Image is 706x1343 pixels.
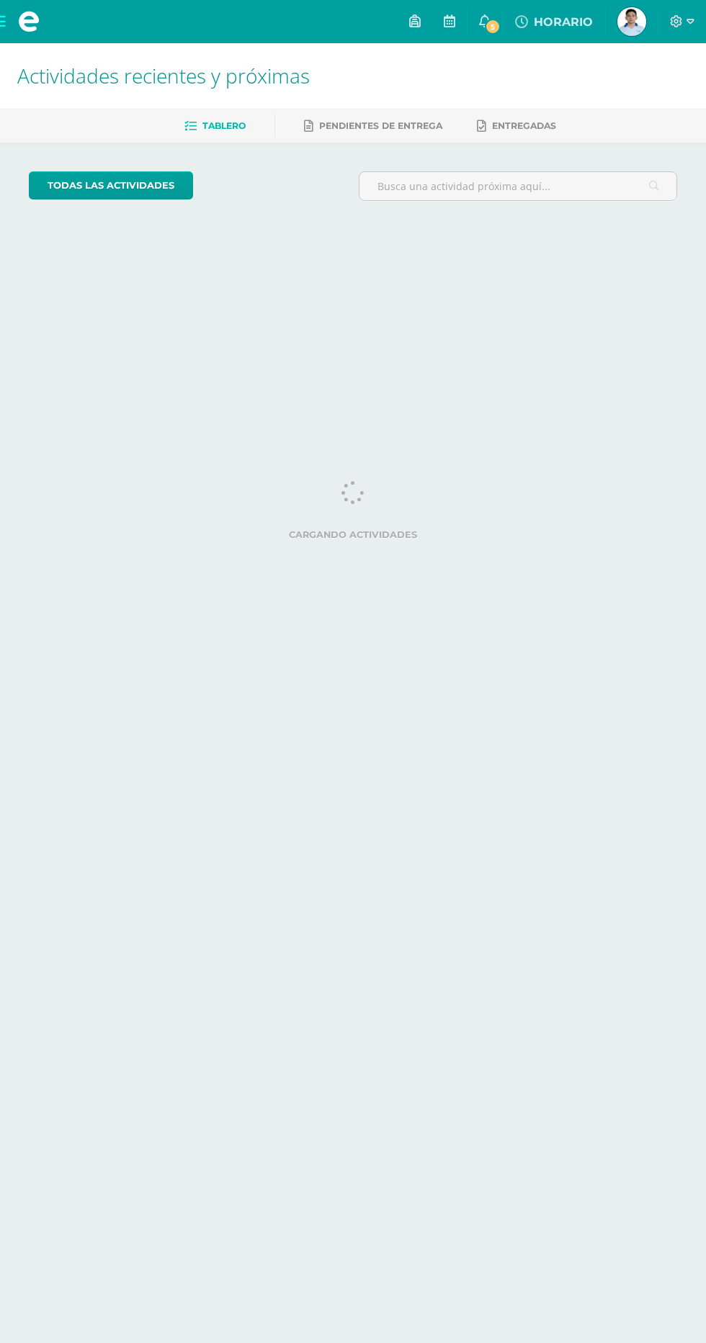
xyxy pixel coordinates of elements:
a: Entregadas [477,114,556,138]
img: cf4ab93bd5a5fc6e93ef8110b94f2fca.png [617,7,646,36]
span: Entregadas [492,120,556,131]
a: Tablero [184,114,246,138]
a: Pendientes de entrega [304,114,442,138]
a: todas las Actividades [29,171,193,199]
span: Pendientes de entrega [319,120,442,131]
label: Cargando actividades [29,529,677,540]
span: Actividades recientes y próximas [17,62,310,89]
input: Busca una actividad próxima aquí... [359,172,676,200]
span: HORARIO [534,15,593,29]
span: 5 [485,19,501,35]
span: Tablero [202,120,246,131]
